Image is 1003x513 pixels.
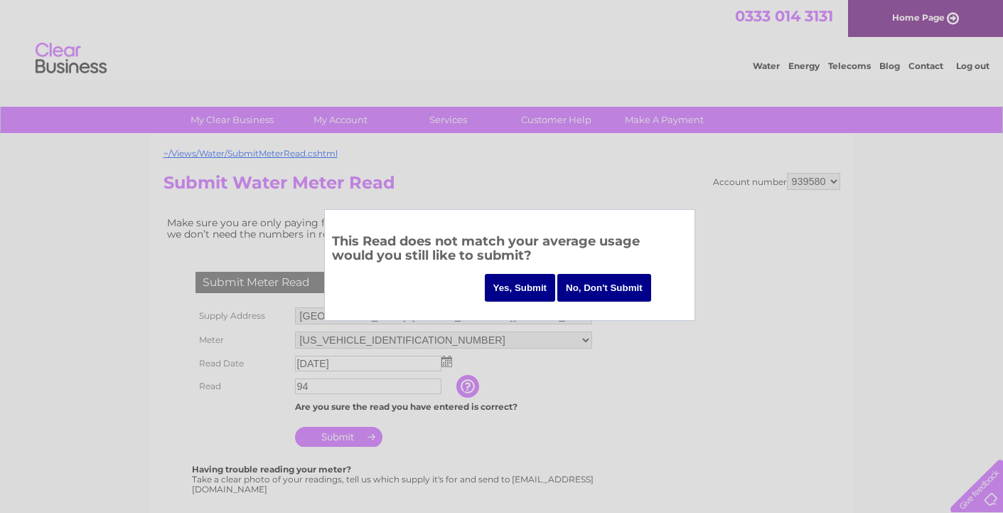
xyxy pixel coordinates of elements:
[557,274,651,302] input: No, Don't Submit
[332,231,687,270] h3: This Read does not match your average usage would you still like to submit?
[35,37,107,80] img: logo.png
[828,60,871,71] a: Telecoms
[166,8,838,69] div: Clear Business is a trading name of Verastar Limited (registered in [GEOGRAPHIC_DATA] No. 3667643...
[788,60,820,71] a: Energy
[485,274,556,302] input: Yes, Submit
[879,60,900,71] a: Blog
[753,60,780,71] a: Water
[735,7,833,25] a: 0333 014 3131
[956,60,989,71] a: Log out
[908,60,943,71] a: Contact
